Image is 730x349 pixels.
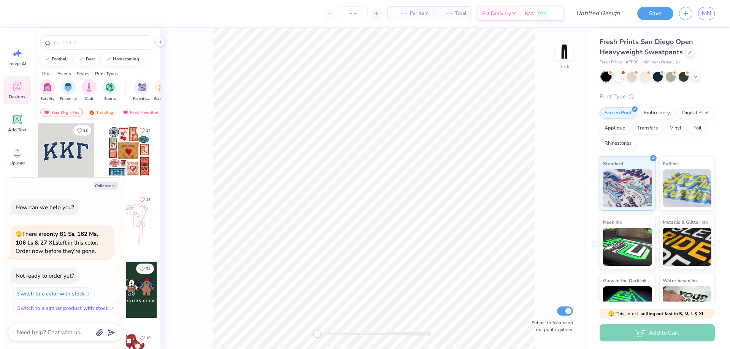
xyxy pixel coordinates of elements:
[40,79,55,102] button: filter button
[154,96,171,102] span: Game Day
[83,129,88,133] span: 33
[136,194,154,205] button: Like
[600,138,636,149] div: Rhinestones
[570,6,626,21] input: Untitled Design
[603,228,652,266] img: Neon Ink
[113,57,139,61] div: homecoming
[60,79,77,102] button: filter button
[689,123,706,134] div: Foil
[105,57,111,62] img: trend_line.gif
[122,110,129,115] img: most_fav.gif
[78,57,84,62] img: trend_line.gif
[102,79,117,102] button: filter button
[313,330,321,338] div: Accessibility label
[136,333,154,343] button: Like
[52,57,68,61] div: football
[600,123,630,134] div: Applique
[626,59,639,66] span: # FP90
[44,110,50,115] img: most_fav.gif
[40,79,55,102] div: filter for Sorority
[159,83,167,92] img: Game Day Image
[40,96,54,102] span: Sorority
[86,291,91,296] img: Switch to a color with stock
[64,83,72,92] img: Fraternity Image
[600,59,622,66] span: Fresh Prints
[603,286,652,324] img: Glow in the Dark Ink
[663,228,712,266] img: Metallic & Glitter Ink
[663,159,679,167] span: Puff Ink
[663,286,712,324] img: Water based Ink
[110,306,114,310] img: Switch to a similar product with stock
[16,204,74,211] div: How can we help you?
[9,94,25,100] span: Designs
[641,311,705,317] strong: selling out fast in S, M, L & XL
[57,70,71,77] div: Events
[146,198,151,202] span: 15
[603,218,622,226] span: Neon Ink
[154,79,171,102] button: filter button
[52,39,150,46] input: Try "Alpha"
[663,218,708,226] span: Metallic & Glitter Ink
[60,96,77,102] span: Fraternity
[663,169,712,207] img: Puff Ink
[643,59,681,66] span: Minimum Order: 12 +
[74,54,98,65] button: bear
[525,9,534,17] span: N/A
[455,9,467,17] span: Total
[138,83,146,92] img: Parent's Weekend Image
[86,57,95,61] div: bear
[40,54,71,65] button: football
[559,63,569,70] div: Back
[133,79,151,102] div: filter for Parent's Weekend
[154,79,171,102] div: filter for Game Day
[603,169,652,207] img: Standard
[133,96,151,102] span: Parent's Weekend
[702,9,711,18] span: MN
[698,7,715,20] a: MN
[40,108,83,117] div: Your Org's Fav
[85,83,93,92] img: Club Image
[43,83,52,92] img: Sorority Image
[102,79,117,102] div: filter for Sports
[44,57,50,62] img: trend_line.gif
[85,108,117,117] div: Trending
[663,276,698,284] span: Water based Ink
[146,129,151,133] span: 14
[677,107,714,119] div: Digital Print
[632,123,663,134] div: Transfers
[10,160,25,166] span: Upload
[538,11,546,16] span: Free
[600,107,636,119] div: Screen Print
[13,287,95,300] button: Switch to a color with stock
[106,83,114,92] img: Sports Image
[104,96,116,102] span: Sports
[16,231,22,238] span: 🫣
[146,267,151,271] span: 34
[81,79,97,102] div: filter for Club
[600,92,715,101] div: Print Type
[392,9,408,17] span: – –
[16,230,98,255] span: There are left in this color. Order now before they're gone.
[93,182,118,190] button: Collapse
[101,54,143,65] button: homecoming
[136,264,154,274] button: Like
[338,6,368,20] input: – –
[410,9,428,17] span: Per Item
[16,272,74,280] div: Not ready to order yet?
[438,9,453,17] span: – –
[77,70,89,77] div: Styles
[146,336,151,340] span: 10
[639,107,675,119] div: Embroidery
[95,70,118,77] div: Print Types
[637,7,673,20] button: Save
[8,127,26,133] span: Add Text
[600,37,693,57] span: Fresh Prints San Diego Open Heavyweight Sweatpants
[608,310,614,317] span: 🫣
[8,61,26,67] span: Image AI
[665,123,686,134] div: Vinyl
[608,310,706,317] span: This color is .
[482,9,511,17] span: Est. Delivery
[81,79,97,102] button: filter button
[13,302,119,314] button: Switch to a similar product with stock
[42,70,52,77] div: Orgs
